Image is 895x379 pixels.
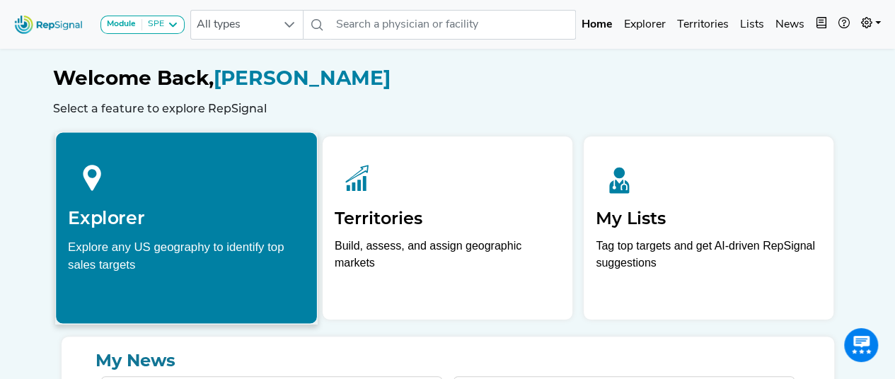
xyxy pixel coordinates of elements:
h2: My Lists [596,209,821,229]
a: My ListsTag top targets and get AI-driven RepSignal suggestions [584,136,833,320]
a: TerritoriesBuild, assess, and assign geographic markets [323,136,572,320]
input: Search a physician or facility [330,10,576,40]
p: Tag top targets and get AI-driven RepSignal suggestions [596,238,821,279]
a: ExplorerExplore any US geography to identify top sales targets [55,132,318,324]
div: Explore any US geography to identify top sales targets [68,238,305,273]
a: Explorer [618,11,671,39]
span: Welcome Back, [53,66,214,90]
p: Build, assess, and assign geographic markets [335,238,560,279]
a: Territories [671,11,734,39]
span: All types [191,11,276,39]
a: News [770,11,810,39]
h2: Explorer [68,207,305,228]
h6: Select a feature to explore RepSignal [53,102,843,115]
div: SPE [142,19,164,30]
h1: [PERSON_NAME] [53,66,843,91]
button: Intel Book [810,11,833,39]
a: My News [73,348,823,373]
button: ModuleSPE [100,16,185,34]
a: Lists [734,11,770,39]
strong: Module [107,20,136,28]
a: Home [576,11,618,39]
h2: Territories [335,209,560,229]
